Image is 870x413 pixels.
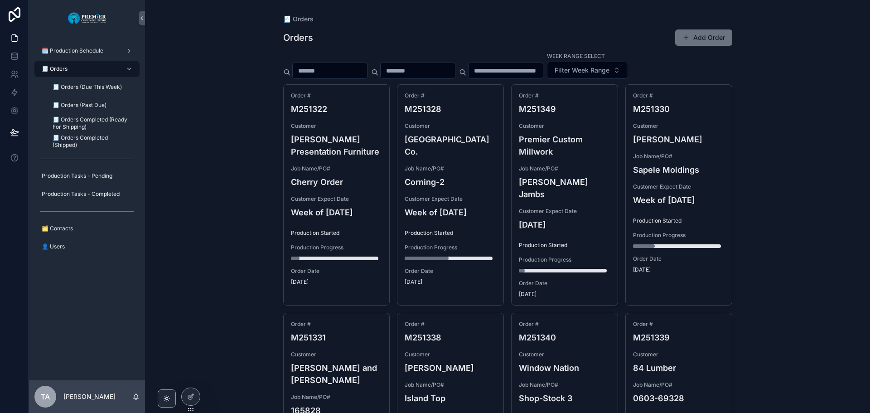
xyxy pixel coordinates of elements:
label: Week Range Select [547,52,605,60]
h4: M251338 [405,331,496,344]
div: scrollable content [29,36,145,267]
span: Production Started [519,242,610,249]
a: 🧾 Orders [34,61,140,77]
span: Production Tasks - Completed [42,190,120,198]
a: Production Tasks - Pending [34,168,140,184]
span: Customer [519,122,610,130]
h4: Week of [DATE] [405,206,496,219]
span: Order Date [519,280,610,287]
h4: Sapele Moldings [633,164,725,176]
span: [DATE] [291,278,382,286]
span: Job Name/PO# [405,165,496,172]
span: 🧾 Orders Completed (Ready For Shipping) [53,116,130,131]
button: Select Button [547,62,628,79]
a: 🧾 Orders (Due This Week) [45,79,140,95]
span: 🧾 Orders Completed (Shipped) [53,134,130,149]
span: Production Started [405,229,496,237]
h4: Week of [DATE] [633,194,725,206]
span: TA [41,391,50,402]
h4: M251340 [519,331,610,344]
span: Production Progress [633,232,725,239]
span: Production Progress [405,244,496,251]
a: Order #M251349CustomerPremier Custom MillworkJob Name/PO#[PERSON_NAME] JambsCustomer Expect Date[... [511,84,618,306]
span: Order Date [405,267,496,275]
h4: Window Nation [519,362,610,374]
span: Production Started [633,217,725,224]
h4: M251330 [633,103,725,115]
span: Job Name/PO# [291,394,382,401]
h4: M251349 [519,103,610,115]
span: 🗂️ Contacts [42,225,73,232]
span: Order Date [291,267,382,275]
h4: [PERSON_NAME] [633,133,725,146]
span: Customer Expect Date [405,195,496,203]
span: Order # [633,92,725,99]
span: Production Tasks - Pending [42,172,112,180]
span: Production Started [291,229,382,237]
span: Order # [519,321,610,328]
span: Customer Expect Date [291,195,382,203]
h4: Island Top [405,392,496,404]
span: Order # [291,321,382,328]
span: Order # [405,92,496,99]
a: Add Order [675,29,732,46]
h4: Corning-2 [405,176,496,188]
h4: Premier Custom Millwork [519,133,610,158]
span: [DATE] [405,278,496,286]
span: Production Progress [291,244,382,251]
h1: Orders [283,31,313,44]
h4: 84 Lumber [633,362,725,374]
span: Customer [633,351,725,358]
a: Order #M251322Customer[PERSON_NAME] Presentation FurnitureJob Name/PO#Cherry OrderCustomer Expect... [283,84,390,306]
a: 🧾 Orders (Past Due) [45,97,140,113]
a: 👤 Users [34,238,140,255]
h4: [GEOGRAPHIC_DATA] Co. [405,133,496,158]
h4: Week of [DATE] [291,206,382,219]
a: 🗓️ Production Schedule [34,43,140,59]
span: [DATE] [519,291,610,298]
span: Order # [405,321,496,328]
span: 🧾 Orders [42,65,68,73]
h4: [PERSON_NAME] Presentation Furniture [291,133,382,158]
span: Customer [291,122,382,130]
a: Order #M251330Customer[PERSON_NAME]Job Name/PO#Sapele MoldingsCustomer Expect DateWeek of [DATE]P... [625,84,732,306]
h4: [PERSON_NAME] [405,362,496,374]
h4: Shop-Stock 3 [519,392,610,404]
span: Customer Expect Date [519,208,610,215]
a: Order #M251328Customer[GEOGRAPHIC_DATA] Co.Job Name/PO#Corning-2Customer Expect DateWeek of [DATE... [397,84,504,306]
h4: M251322 [291,103,382,115]
span: Order # [633,321,725,328]
span: Customer [519,351,610,358]
h4: [PERSON_NAME] Jambs [519,176,610,200]
span: Production Progress [519,256,610,263]
span: Order # [519,92,610,99]
span: Job Name/PO# [633,381,725,389]
span: Customer Expect Date [633,183,725,190]
span: 🧾 Orders (Due This Week) [53,83,122,91]
span: Customer [405,122,496,130]
span: Job Name/PO# [633,153,725,160]
a: 🧾 Orders Completed (Shipped) [45,133,140,150]
a: 🗂️ Contacts [34,220,140,237]
h4: M251331 [291,331,382,344]
p: [PERSON_NAME] [63,392,116,401]
h4: [PERSON_NAME] and [PERSON_NAME] [291,362,382,386]
h4: M251328 [405,103,496,115]
span: Customer [291,351,382,358]
span: Order Date [633,255,725,262]
h4: M251339 [633,331,725,344]
a: 🧾 Orders Completed (Ready For Shipping) [45,115,140,131]
span: 🗓️ Production Schedule [42,47,103,54]
h4: 0603-69328 [633,392,725,404]
span: Customer [633,122,725,130]
a: Production Tasks - Completed [34,186,140,202]
h4: Cherry Order [291,176,382,188]
span: 🧾 Orders (Past Due) [53,102,106,109]
span: Job Name/PO# [519,381,610,389]
a: 🧾 Orders [283,15,314,24]
h4: [DATE] [519,219,610,231]
span: Customer [405,351,496,358]
span: Job Name/PO# [291,165,382,172]
span: Job Name/PO# [405,381,496,389]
